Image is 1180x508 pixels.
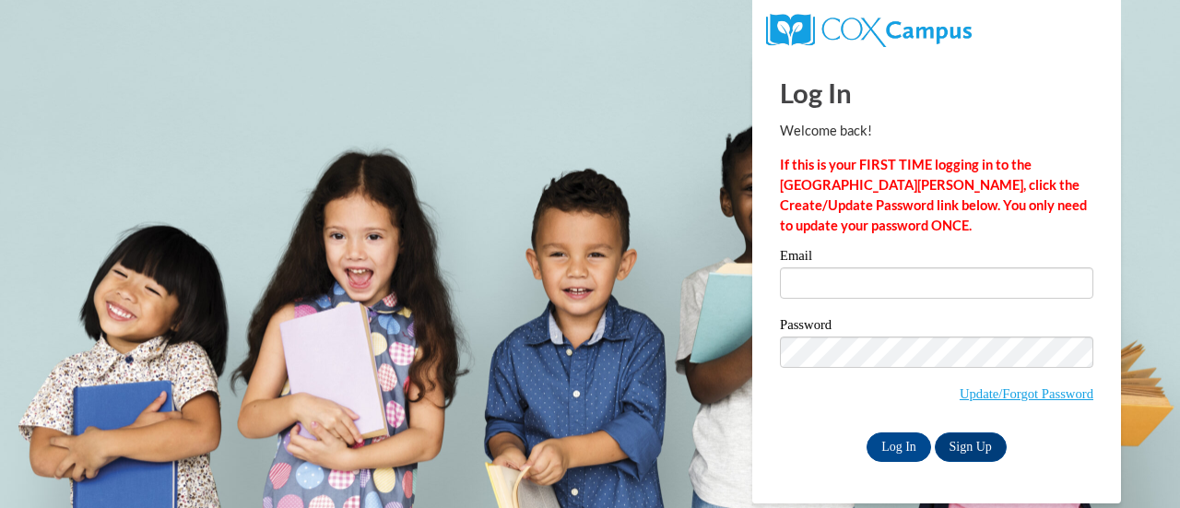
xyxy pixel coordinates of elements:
strong: If this is your FIRST TIME logging in to the [GEOGRAPHIC_DATA][PERSON_NAME], click the Create/Upd... [780,157,1087,233]
h1: Log In [780,74,1093,112]
a: Sign Up [935,432,1007,462]
label: Password [780,318,1093,337]
a: Update/Forgot Password [960,386,1093,401]
label: Email [780,249,1093,267]
img: COX Campus [766,14,972,47]
input: Log In [867,432,931,462]
a: COX Campus [766,21,972,37]
p: Welcome back! [780,121,1093,141]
